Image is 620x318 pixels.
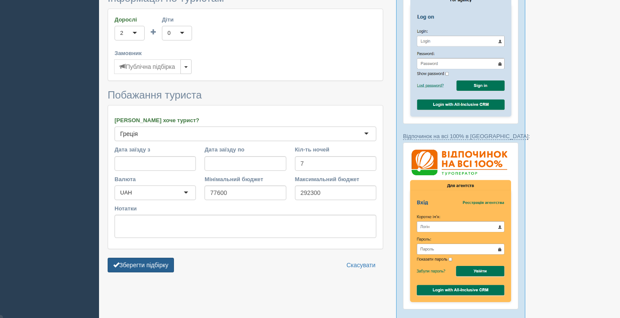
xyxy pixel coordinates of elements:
label: Нотатки [115,204,376,213]
div: 0 [167,29,170,37]
a: Скасувати [341,258,381,272]
label: [PERSON_NAME] хоче турист? [115,116,376,124]
label: Дорослі [115,15,145,24]
a: Відпочинок на всі 100% в [GEOGRAPHIC_DATA] [403,133,528,140]
div: 2 [120,29,123,37]
button: Публічна підбірка [114,59,181,74]
label: Максимальний бюджет [295,175,376,183]
label: Замовник [115,49,376,57]
label: Дата заїзду по [205,145,286,154]
button: Зберегти підбірку [108,258,174,272]
p: : [403,132,518,140]
div: Греція [120,130,138,138]
span: Побажання туриста [108,89,202,101]
label: Валюта [115,175,196,183]
label: Дата заїзду з [115,145,196,154]
div: UAH [120,188,132,197]
img: %D0%B2%D1%96%D0%B4%D0%BF%D0%BE%D1%87%D0%B8%D0%BD%D0%BE%D0%BA-%D0%BD%D0%B0-%D0%B2%D1%81%D1%96-100-... [403,142,518,309]
label: Діти [162,15,192,24]
input: 7-10 або 7,10,14 [295,156,376,171]
label: Кіл-ть ночей [295,145,376,154]
label: Мінімальний бюджет [205,175,286,183]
